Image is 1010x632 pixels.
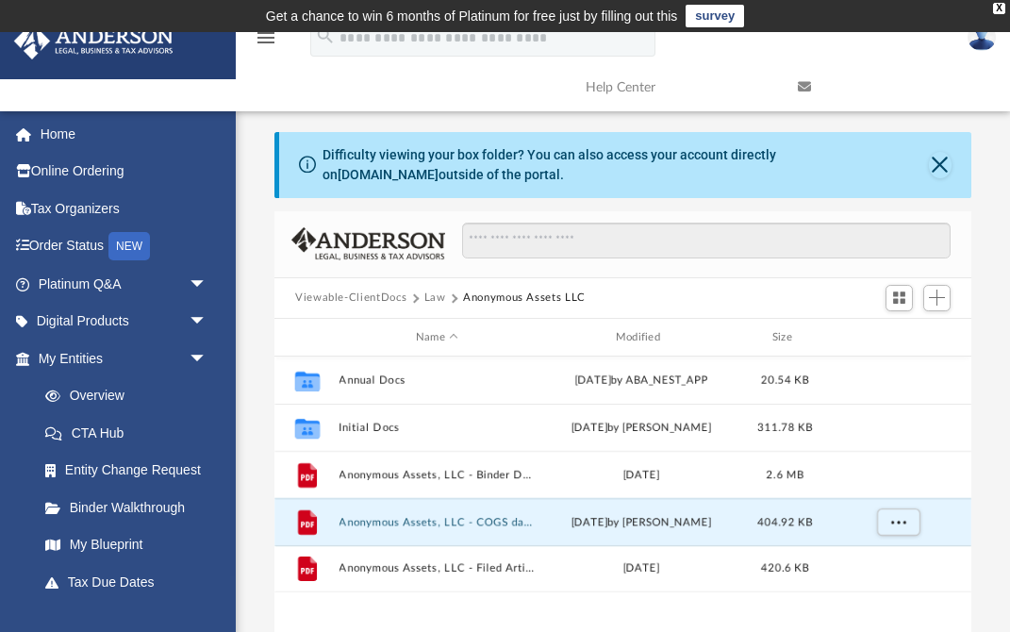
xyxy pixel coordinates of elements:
[266,5,678,27] div: Get a chance to win 6 months of Platinum for free just by filling out this
[748,329,823,346] div: Size
[338,167,439,182] a: [DOMAIN_NAME]
[26,489,236,526] a: Binder Walkthrough
[339,329,535,346] div: Name
[886,285,914,311] button: Switch to Grid View
[189,265,226,304] span: arrow_drop_down
[877,508,920,537] button: More options
[339,516,536,528] button: Anonymous Assets, LLC - COGS dated [DATE].pdf
[323,145,928,185] div: Difficulty viewing your box folder? You can also access your account directly on outside of the p...
[13,227,236,266] a: Order StatusNEW
[968,24,996,51] img: User Pic
[767,470,804,480] span: 2.6 MB
[463,290,586,307] button: Anonymous Assets LLC
[761,564,809,574] span: 420.6 KB
[543,514,739,531] div: [DATE] by [PERSON_NAME]
[424,290,446,307] button: Law
[543,420,739,437] div: [DATE] by [PERSON_NAME]
[255,26,277,49] i: menu
[189,303,226,341] span: arrow_drop_down
[295,290,406,307] button: Viewable-ClientDocs
[923,285,952,311] button: Add
[189,340,226,378] span: arrow_drop_down
[8,23,179,59] img: Anderson Advisors Platinum Portal
[339,422,536,434] button: Initial Docs
[757,517,812,527] span: 404.92 KB
[13,265,236,303] a: Platinum Q&Aarrow_drop_down
[761,375,809,386] span: 20.54 KB
[13,115,236,153] a: Home
[26,414,236,452] a: CTA Hub
[26,526,226,564] a: My Blueprint
[543,467,739,484] div: [DATE]
[543,329,739,346] div: Modified
[108,232,150,260] div: NEW
[26,452,236,490] a: Entity Change Request
[543,561,739,578] div: [DATE]
[571,50,784,125] a: Help Center
[283,329,330,346] div: id
[255,36,277,49] a: menu
[13,303,236,341] a: Digital Productsarrow_drop_down
[13,190,236,227] a: Tax Organizers
[315,25,336,46] i: search
[26,563,236,601] a: Tax Due Dates
[831,329,963,346] div: id
[13,153,236,191] a: Online Ordering
[339,374,536,387] button: Annual Docs
[339,563,536,575] button: Anonymous Assets, LLC - Filed Articles.pdf
[993,3,1005,14] div: close
[462,223,951,258] input: Search files and folders
[929,152,952,178] button: Close
[543,373,739,390] div: [DATE] by ABA_NEST_APP
[339,469,536,481] button: Anonymous Assets, LLC - Binder Documents.pdf
[13,340,236,377] a: My Entitiesarrow_drop_down
[26,377,236,415] a: Overview
[686,5,744,27] a: survey
[757,423,812,433] span: 311.78 KB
